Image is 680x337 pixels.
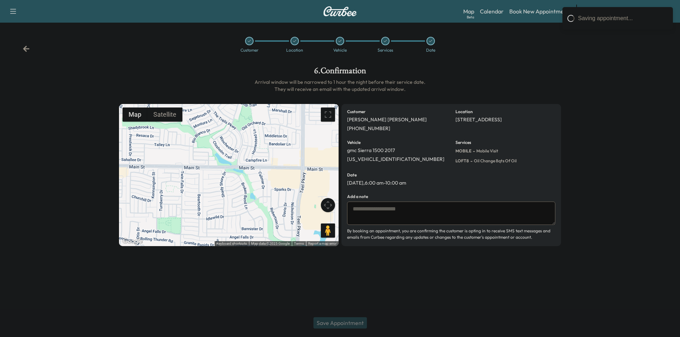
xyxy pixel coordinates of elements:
[119,66,561,79] h1: 6 . Confirmation
[347,110,365,114] h6: Customer
[455,158,469,164] span: LOFT8
[121,237,144,246] img: Google
[455,140,471,145] h6: Services
[321,223,335,238] button: Drag Pegman onto the map to open Street View
[23,45,30,52] div: Back
[467,14,474,20] div: Beta
[378,48,393,52] div: Services
[347,228,555,240] p: By booking an appointment, you are confirming the customer is opting in to receive SMS text messa...
[578,14,668,23] div: Saving appointment...
[321,198,335,212] button: Map camera controls
[294,242,304,245] a: Terms (opens in new tab)
[286,48,303,52] div: Location
[472,158,517,164] span: Oil Change 8qts of oil
[426,48,435,52] div: Date
[469,157,472,164] span: -
[347,126,390,132] p: [PHONE_NUMBER]
[240,48,259,52] div: Customer
[347,173,357,177] h6: Date
[347,156,444,163] p: [US_VEHICLE_IDENTIFICATION_NUMBER]
[463,7,474,16] a: MapBeta
[475,148,498,154] span: Mobile Visit
[480,7,504,16] a: Calendar
[509,7,569,16] a: Book New Appointment
[347,180,406,186] p: [DATE] , 6:00 am - 10:00 am
[347,140,361,145] h6: Vehicle
[321,108,335,122] button: Toggle fullscreen view
[121,237,144,246] a: Open this area in Google Maps (opens a new window)
[119,79,561,93] h6: Arrival window will be narrowed to 1 hour the night before their service date. They will receive ...
[455,117,502,123] p: [STREET_ADDRESS]
[471,147,475,155] span: -
[216,241,247,246] button: Keyboard shortcuts
[347,147,395,154] p: gmc Sierra 1500 2017
[308,242,336,245] a: Report a map error
[333,48,347,52] div: Vehicle
[455,148,471,154] span: MOBILE
[323,6,357,16] img: Curbee Logo
[455,110,473,114] h6: Location
[147,108,182,122] button: Show satellite imagery
[347,117,427,123] p: [PERSON_NAME] [PERSON_NAME]
[347,194,368,199] h6: Add a note
[251,242,290,245] span: Map data ©2025 Google
[123,108,147,122] button: Show street map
